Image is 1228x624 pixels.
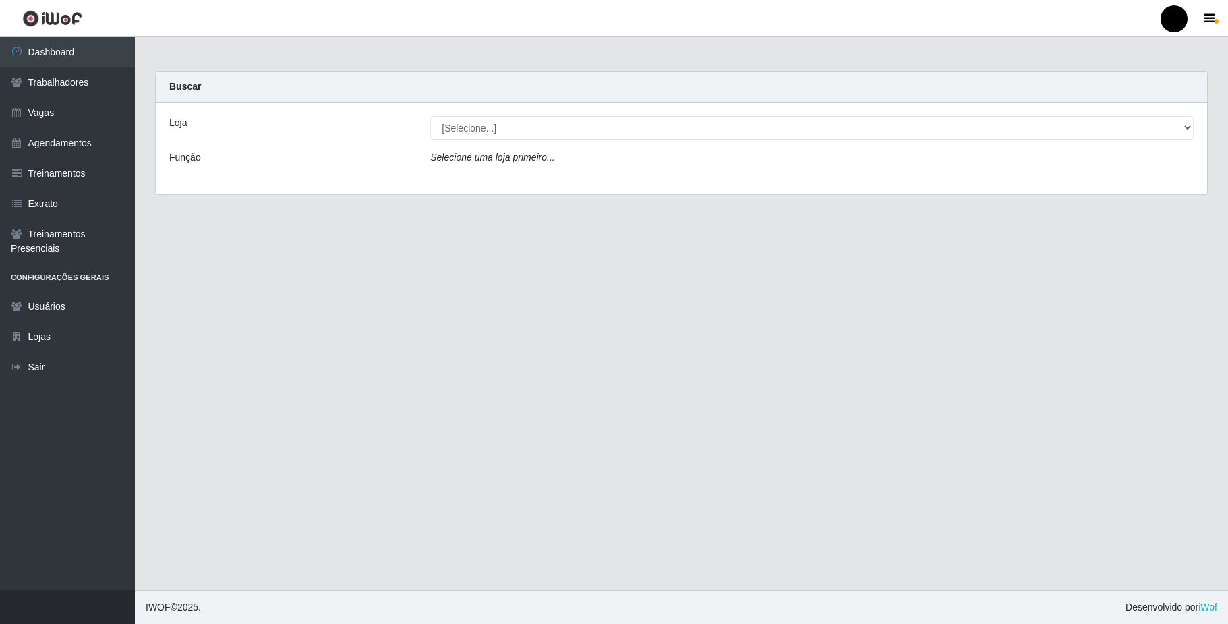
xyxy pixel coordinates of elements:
[146,600,201,615] span: © 2025 .
[1125,600,1217,615] span: Desenvolvido por
[169,150,201,165] label: Função
[430,152,554,163] i: Selecione uma loja primeiro...
[146,602,171,613] span: IWOF
[169,81,201,92] strong: Buscar
[169,116,187,130] label: Loja
[22,10,82,27] img: CoreUI Logo
[1198,602,1217,613] a: iWof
